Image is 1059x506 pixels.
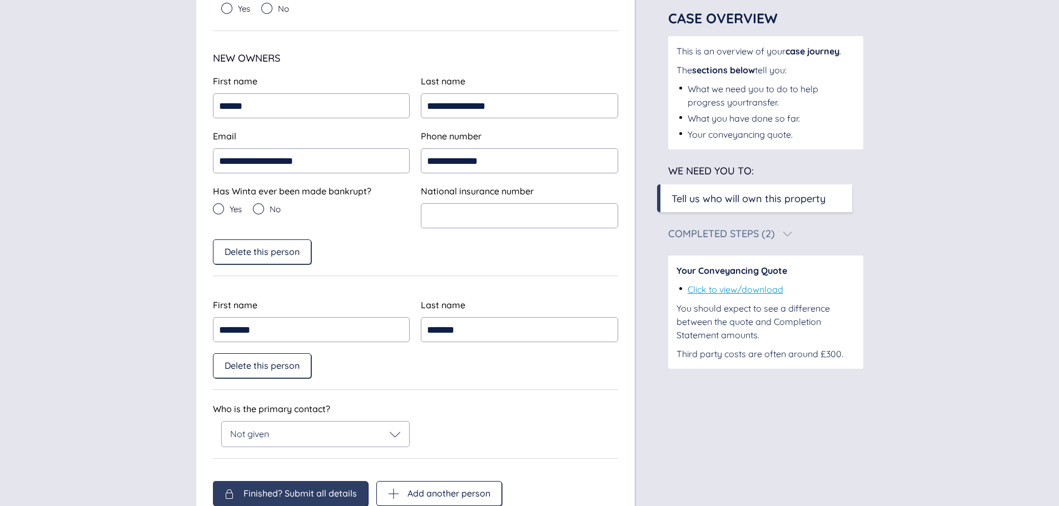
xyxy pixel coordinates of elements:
span: Last name [421,76,465,87]
span: Not given [230,428,269,439]
span: Case Overview [668,9,778,27]
span: Phone number [421,131,481,142]
span: Finished? Submit all details [243,488,357,498]
div: This is an overview of your . [677,44,855,58]
div: Tell us who will own this property [672,191,826,206]
div: The tell you: [677,63,855,77]
span: Email [213,131,236,142]
div: Completed Steps (2) [668,229,775,239]
span: Yes [238,4,250,13]
span: Delete this person [225,360,300,370]
span: National insurance number [421,186,534,197]
div: What we need you to do to help progress your transfer . [688,82,855,109]
span: Add another person [407,488,490,498]
span: sections below [692,64,755,76]
span: Has Winta ever been made bankrupt? [213,186,371,197]
span: First name [213,299,257,310]
span: Yes [230,205,242,213]
span: Your Conveyancing Quote [677,265,787,276]
span: Who is the primary contact? [213,403,330,414]
span: No [278,4,289,13]
span: Last name [421,299,465,310]
div: What you have done so far. [688,112,800,125]
a: Click to view/download [688,284,783,295]
div: Third party costs are often around £300. [677,347,855,360]
span: We need you to: [668,164,754,177]
span: No [270,205,281,213]
span: Delete this person [225,247,300,257]
span: case journey [785,46,839,57]
span: New Owners [213,52,280,64]
div: Your conveyancing quote. [688,128,793,141]
span: First name [213,76,257,87]
div: You should expect to see a difference between the quote and Completion Statement amounts. [677,302,855,342]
